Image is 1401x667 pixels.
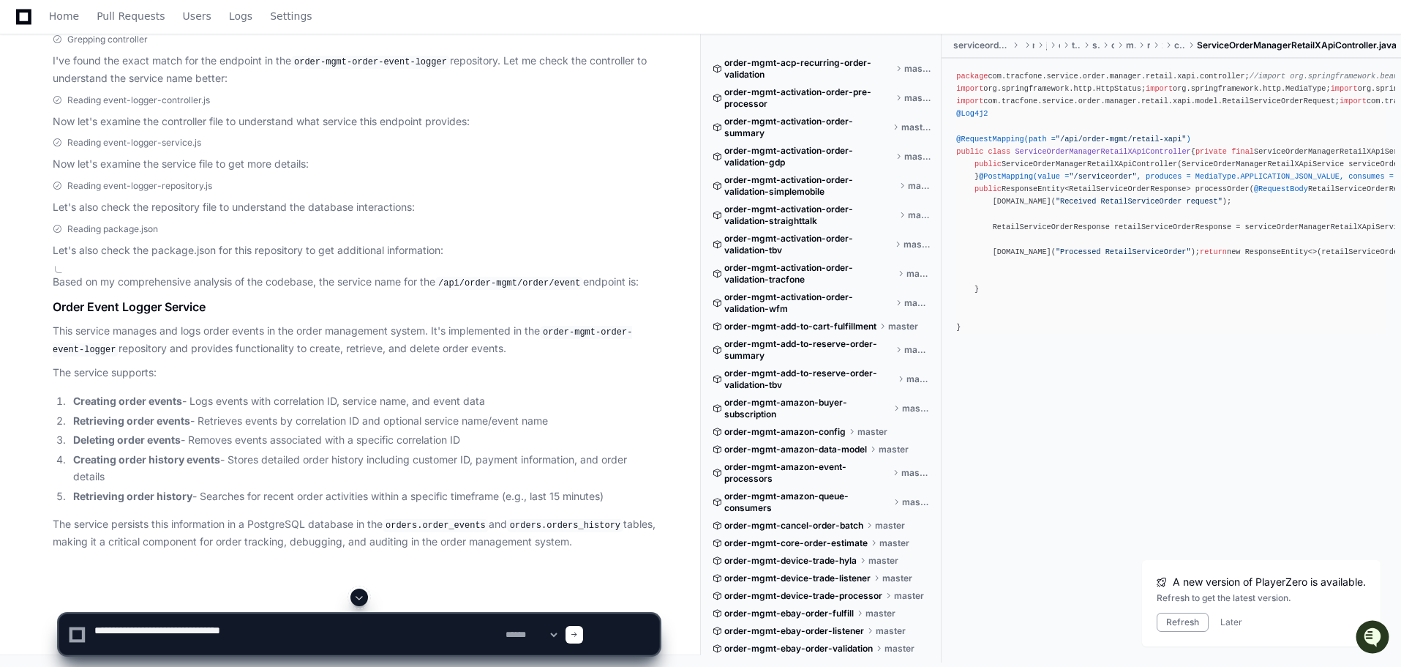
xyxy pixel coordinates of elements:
li: - Stores detailed order history including customer ID, payment information, and order details [69,452,659,485]
span: java [1046,40,1047,51]
span: master [904,344,931,356]
span: class [988,146,1010,155]
span: Settings [270,12,312,21]
strong: Retrieving order events [73,414,190,427]
strong: Retrieving order history [73,490,192,502]
strong: Deleting order events [73,433,181,446]
code: /api/order-mgmt/order/event [435,277,583,290]
span: order-mgmt-amazon-queue-consumers [724,491,890,514]
span: ServiceOrderManagerRetailXApiController [1015,146,1190,155]
span: import [1340,97,1367,105]
strong: Creating order events [73,395,182,407]
p: Now let's examine the controller file to understand what service this endpoint provides: [53,113,659,130]
span: order-mgmt-add-to-cart-fulfillment [724,321,876,332]
img: 1756235613930-3d25f9e4-fa56-45dd-b3ad-e072dfbd1548 [15,152,41,178]
span: "/serviceorder" [1069,172,1136,181]
h1: Order Event Logger Service [53,298,659,316]
span: order-mgmt-activation-order-validation-wfm [724,291,893,315]
span: tracfone [1072,40,1081,51]
span: Users [183,12,211,21]
span: Reading event-logger-controller.js [67,94,210,106]
span: order-mgmt-device-trade-listener [724,573,871,584]
img: PlayerZero [15,57,44,86]
span: master [904,92,931,104]
code: order-mgmt-order-event-logger [291,56,450,69]
div: Refresh to get the latest version. [1157,592,1366,604]
span: A new version of PlayerZero is available. [1173,575,1366,589]
span: master [906,268,931,280]
code: orders.order_events [383,519,489,532]
span: import [956,97,983,105]
span: master [879,537,909,549]
span: order-mgmt-amazon-data-model [724,444,867,455]
iframe: Open customer support [1354,619,1394,658]
span: @RequestMapping(path = ) [956,134,1190,143]
span: return [1200,247,1227,256]
span: import [1331,84,1358,93]
div: Start new chat [50,152,240,166]
span: final [1231,146,1254,155]
span: Reading package.json [67,223,158,235]
span: package [956,72,988,81]
span: order-mgmt-add-to-reserve-order-validation-tbv [724,368,895,391]
span: @Log4j2 [956,109,988,118]
span: master [904,239,931,250]
p: Based on my comprehensive analysis of the codebase, the service name for the endpoint is: [53,274,659,291]
span: order-mgmt-add-to-reserve-order-summary [724,338,893,362]
span: import [1146,84,1173,93]
span: serviceorder-manager-retail-xapi [953,40,1009,51]
span: order-mgmt-activation-order-validation-gdp [724,145,893,168]
span: master [908,209,931,221]
span: Pull Requests [97,12,165,21]
span: Reading event-logger-repository.js [67,180,212,192]
span: order-mgmt-activation-order-validation-simplemobile [724,174,897,198]
span: Pylon [146,196,177,207]
span: public [956,146,983,155]
p: I've found the exact match for the endpoint in the repository. Let me check the controller to und... [53,53,659,86]
span: order-mgmt-amazon-config [724,426,846,438]
span: @RequestBody [1254,185,1308,193]
span: import [956,84,983,93]
div: com.tracfone.service.order.manager.retail.xapi.controller; org.springframework.http.HttpStatus; o... [956,70,1386,334]
span: retail [1147,40,1150,51]
span: order-mgmt-core-order-estimate [724,537,868,549]
span: master [882,573,912,584]
p: Let's also check the package.json for this repository to get additional information: [53,242,659,259]
div: We're available if you need us! [50,166,185,178]
span: master [857,426,887,438]
span: master [901,122,931,133]
p: The service persists this information in a PostgreSQL database in the and tables, making it a cri... [53,516,659,550]
span: order-mgmt-device-trade-hyla [724,555,857,567]
span: Logs [229,12,252,21]
span: public [974,185,1002,193]
span: master [901,467,931,479]
span: "Received RetailServiceOrder request" [1056,197,1222,206]
span: order-mgmt-acp-recurring-order-validation [724,57,893,81]
li: - Removes events associated with a specific correlation ID [69,432,659,449]
button: Refresh [1157,613,1209,632]
strong: Creating order history events [73,453,220,466]
span: order-mgmt-activation-order-validation-tbv [724,233,893,256]
span: master [888,321,918,332]
span: master [879,444,909,455]
span: "/api/order-mgmt/retail-xapi" [1056,134,1187,143]
span: order-mgmt-activation-order-validation-tracfone [724,262,895,286]
li: - Retrieves events by correlation ID and optional service name/event name [69,413,659,430]
p: Let's also check the repository file to understand the database interactions: [53,199,659,216]
span: xapi [1162,40,1163,51]
code: orders.orders_history [507,519,623,532]
span: ServiceOrderManagerRetailXApiController.java [1197,40,1397,51]
div: Welcome [15,101,266,124]
span: order-mgmt-activation-order-pre-processor [724,86,893,110]
span: private [1195,146,1227,155]
span: com [1059,40,1060,51]
li: - Searches for recent order activities within a specific timeframe (e.g., last 15 minutes) [69,488,659,505]
span: service [1092,40,1100,51]
span: order-mgmt-amazon-buyer-subscription [724,397,891,420]
span: Reading event-logger-service.js [67,137,201,149]
span: master [875,520,905,532]
span: controller [1174,40,1185,51]
p: Now let's examine the service file to get more details: [53,156,659,173]
code: order-mgmt-order-event-logger [53,326,632,357]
